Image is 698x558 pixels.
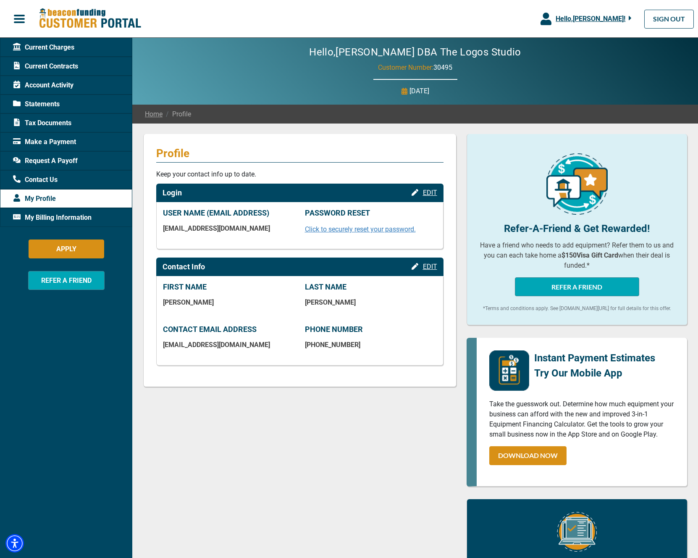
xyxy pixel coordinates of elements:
span: Current Charges [13,42,74,53]
p: LAST NAME [305,282,437,292]
p: Have a friend who needs to add equipment? Refer them to us and you can each take home a when thei... [480,240,674,271]
span: Customer Number: [378,63,433,71]
span: EDIT [423,189,437,197]
img: mobile-app-logo.png [489,350,529,391]
button: APPLY [29,240,104,258]
span: Hello, [PERSON_NAME] ! [556,15,625,23]
span: Contact Us [13,175,58,185]
a: DOWNLOAD NOW [489,446,567,465]
span: 30495 [433,63,452,71]
span: Profile [163,109,191,119]
span: Current Contracts [13,61,78,71]
p: [PHONE_NUMBER] [305,341,437,349]
p: Try Our Mobile App [534,366,655,381]
p: [EMAIL_ADDRESS][DOMAIN_NAME] [163,341,295,349]
img: Beacon Funding Customer Portal Logo [39,8,141,29]
p: [DATE] [409,86,429,96]
p: Profile [156,147,443,160]
p: [EMAIL_ADDRESS][DOMAIN_NAME] [163,224,295,232]
b: $150 Visa Gift Card [562,251,618,259]
span: Account Activity [13,80,73,90]
h2: Contact Info [163,262,205,271]
p: CONTACT EMAIL ADDRESS [163,325,295,334]
span: Make a Payment [13,137,76,147]
a: Click to securely reset your password. [305,225,416,233]
p: Refer-A-Friend & Get Rewarded! [480,221,674,236]
p: FIRST NAME [163,282,295,292]
div: Accessibility Menu [5,534,24,553]
h2: Hello, [PERSON_NAME] DBA The Logos Studio [284,46,546,58]
p: USER NAME (EMAIL ADDRESS) [163,208,295,218]
span: Request A Payoff [13,156,78,166]
p: [PERSON_NAME] [163,298,295,306]
p: *Terms and conditions apply. See [DOMAIN_NAME][URL] for full details for this offer. [480,305,674,312]
img: Equipment Financing Online Image [557,512,597,552]
p: Instant Payment Estimates [534,350,655,366]
span: Tax Documents [13,118,71,128]
p: Keep your contact info up to date. [156,169,443,179]
button: REFER A FRIEND [28,271,105,290]
a: SIGN OUT [644,10,694,29]
span: Statements [13,99,60,109]
h2: Login [163,188,182,197]
p: PASSWORD RESET [305,208,437,218]
p: [PERSON_NAME] [305,298,437,306]
span: My Profile [13,194,56,204]
button: REFER A FRIEND [515,277,639,296]
span: My Billing Information [13,213,92,223]
p: Take the guesswork out. Determine how much equipment your business can afford with the new and im... [489,399,674,440]
span: EDIT [423,263,437,271]
a: Home [145,109,163,119]
p: PHONE NUMBER [305,325,437,334]
img: refer-a-friend-icon.png [546,153,608,215]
